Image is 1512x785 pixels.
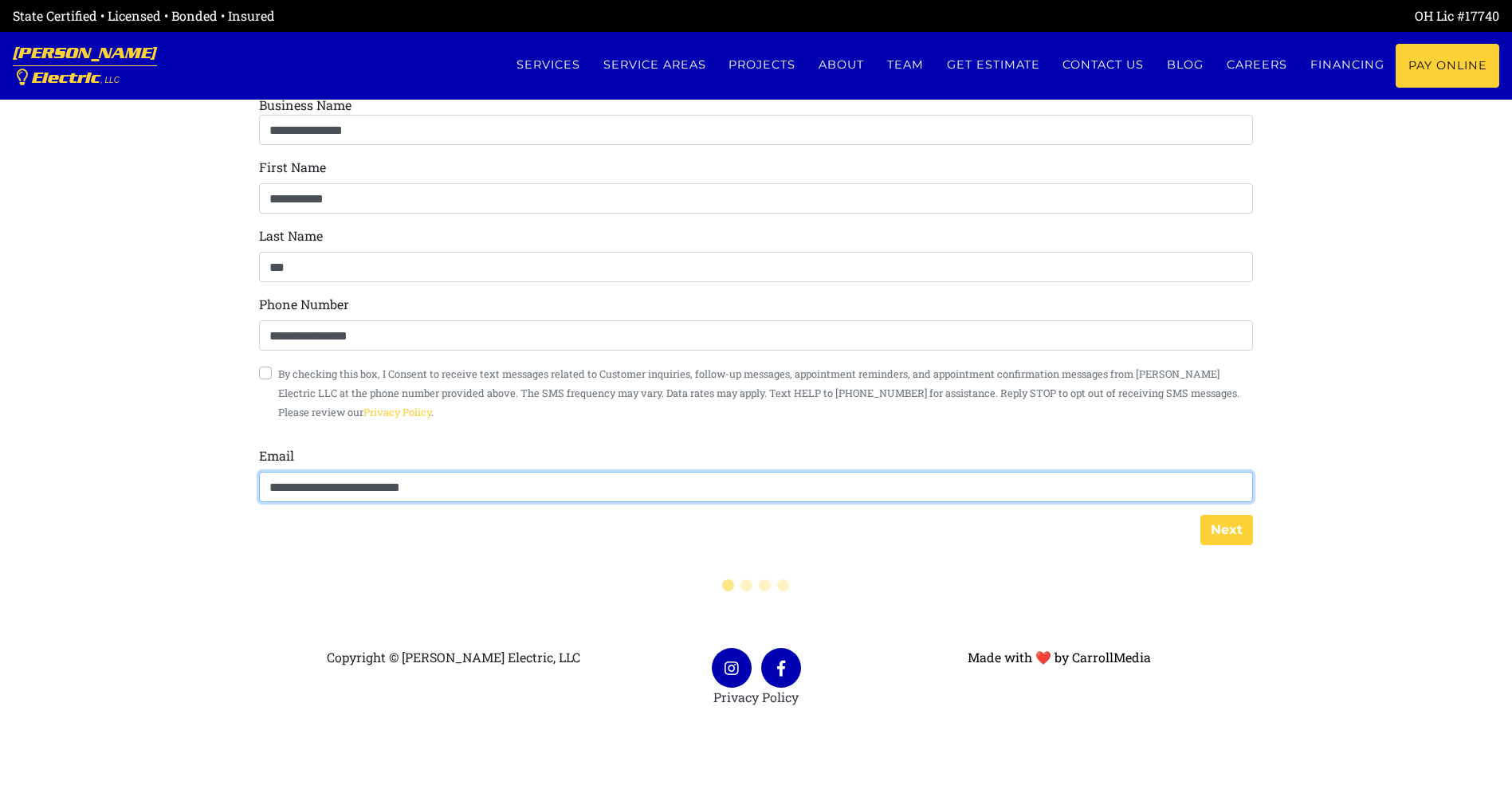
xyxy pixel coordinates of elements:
[13,6,756,26] div: State Certified • Licensed • Bonded • Insured
[1215,44,1299,86] a: Careers
[807,44,876,86] a: About
[363,406,431,418] a: Privacy Policy
[1200,515,1253,545] button: Next
[505,44,591,86] a: Services
[259,295,349,314] label: Phone Number
[756,6,1500,26] div: OH Lic #17740
[259,226,323,245] label: Last Name
[259,96,351,113] label: Business Name
[1051,44,1156,86] a: Contact us
[278,367,1239,418] small: By checking this box, I Consent to receive text messages related to Customer inquiries, follow-up...
[876,44,936,86] a: Team
[713,689,799,705] a: Privacy Policy
[1156,44,1215,86] a: Blog
[259,446,294,465] label: Email
[327,649,580,665] span: Copyright © [PERSON_NAME] Electric, LLC
[717,44,807,86] a: Projects
[591,44,717,86] a: Service Areas
[259,158,326,177] label: First Name
[1298,44,1396,86] a: Financing
[13,32,157,100] a: [PERSON_NAME] Electric, LLC
[935,44,1051,86] a: Get estimate
[968,649,1151,665] a: Made with ❤ by CarrollMedia
[100,76,120,84] span: , LLC
[1396,44,1499,88] a: Pay Online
